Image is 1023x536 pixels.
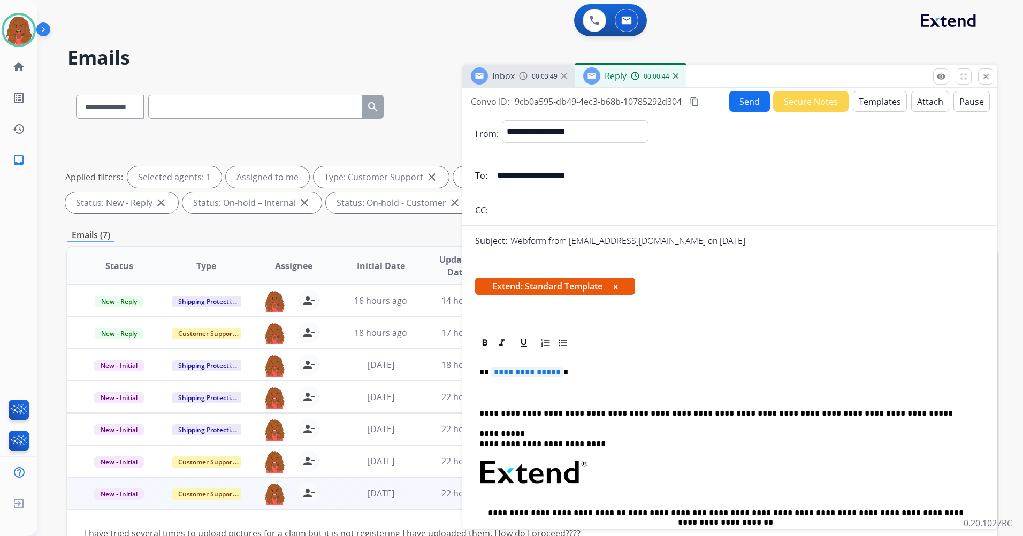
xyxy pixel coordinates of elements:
[477,335,493,351] div: Bold
[196,259,216,272] span: Type
[368,391,394,403] span: [DATE]
[367,101,379,113] mat-icon: search
[67,47,997,68] h2: Emails
[605,70,627,82] span: Reply
[475,169,487,182] p: To:
[155,196,167,209] mat-icon: close
[853,91,907,112] button: Templates
[172,488,241,500] span: Customer Support
[95,296,143,307] span: New - Reply
[302,294,315,307] mat-icon: person_remove
[264,290,285,312] img: agent-avatar
[981,72,991,81] mat-icon: close
[314,166,449,188] div: Type: Customer Support
[275,259,312,272] span: Assignee
[264,322,285,344] img: agent-avatar
[226,166,309,188] div: Assigned to me
[172,328,241,339] span: Customer Support
[264,483,285,505] img: agent-avatar
[471,95,509,108] p: Convo ID:
[12,122,25,135] mat-icon: history
[354,295,407,307] span: 16 hours ago
[264,418,285,441] img: agent-avatar
[172,360,245,371] span: Shipping Protection
[182,192,322,213] div: Status: On-hold – Internal
[65,192,178,213] div: Status: New - Reply
[453,166,593,188] div: Type: Shipping Protection
[172,456,241,468] span: Customer Support
[441,487,494,499] span: 22 hours ago
[964,517,1012,530] p: 0.20.1027RC
[510,234,745,247] p: Webform from [EMAIL_ADDRESS][DOMAIN_NAME] on [DATE]
[94,456,144,468] span: New - Initial
[95,328,143,339] span: New - Reply
[67,228,114,242] p: Emails (7)
[172,296,245,307] span: Shipping Protection
[94,424,144,435] span: New - Initial
[441,391,494,403] span: 22 hours ago
[105,259,133,272] span: Status
[302,487,315,500] mat-icon: person_remove
[441,455,494,467] span: 22 hours ago
[127,166,222,188] div: Selected agents: 1
[172,424,245,435] span: Shipping Protection
[516,335,532,351] div: Underline
[644,72,669,81] span: 00:00:44
[441,327,494,339] span: 17 hours ago
[538,335,554,351] div: Ordered List
[12,91,25,104] mat-icon: list_alt
[492,70,515,82] span: Inbox
[475,204,488,217] p: CC:
[298,196,311,209] mat-icon: close
[12,154,25,166] mat-icon: inbox
[773,91,849,112] button: Secure Notes
[532,72,558,81] span: 00:03:49
[425,171,438,183] mat-icon: close
[911,91,949,112] button: Attach
[953,91,990,112] button: Pause
[302,390,315,403] mat-icon: person_remove
[302,358,315,371] mat-icon: person_remove
[94,488,144,500] span: New - Initial
[65,171,123,183] p: Applied filters:
[326,192,472,213] div: Status: On-hold - Customer
[494,335,510,351] div: Italic
[959,72,968,81] mat-icon: fullscreen
[690,97,699,106] mat-icon: content_copy
[936,72,946,81] mat-icon: remove_red_eye
[172,392,245,403] span: Shipping Protection
[515,96,682,108] span: 9cb0a595-db49-4ec3-b68b-10785292d304
[448,196,461,209] mat-icon: close
[302,326,315,339] mat-icon: person_remove
[354,327,407,339] span: 18 hours ago
[357,259,405,272] span: Initial Date
[94,392,144,403] span: New - Initial
[368,455,394,467] span: [DATE]
[555,335,571,351] div: Bullet List
[12,60,25,73] mat-icon: home
[441,295,494,307] span: 14 hours ago
[729,91,770,112] button: Send
[302,455,315,468] mat-icon: person_remove
[368,359,394,371] span: [DATE]
[4,15,34,45] img: avatar
[368,423,394,435] span: [DATE]
[613,280,618,293] button: x
[475,278,635,295] span: Extend: Standard Template
[264,386,285,409] img: agent-avatar
[433,253,482,279] span: Updated Date
[368,487,394,499] span: [DATE]
[302,423,315,435] mat-icon: person_remove
[264,354,285,377] img: agent-avatar
[441,359,494,371] span: 18 hours ago
[441,423,494,435] span: 22 hours ago
[264,450,285,473] img: agent-avatar
[475,234,507,247] p: Subject:
[94,360,144,371] span: New - Initial
[475,127,499,140] p: From:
